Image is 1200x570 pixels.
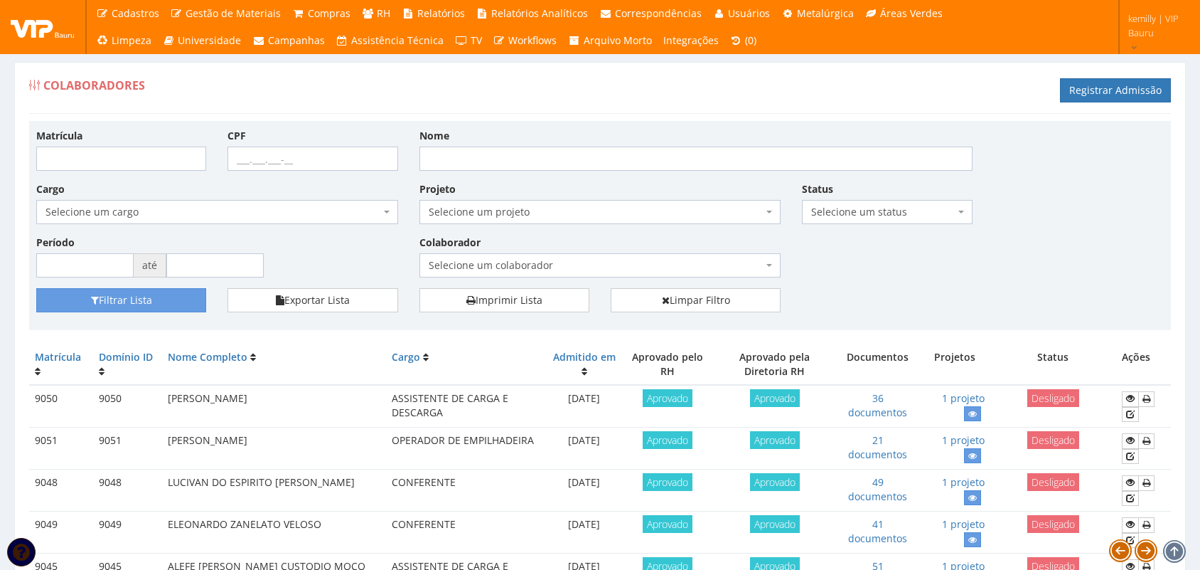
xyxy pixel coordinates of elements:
[942,433,985,447] a: 1 projeto
[386,470,546,512] td: CONFERENTE
[43,78,145,93] span: Colaboradores
[848,433,907,461] a: 21 documentos
[643,431,692,449] span: Aprovado
[11,16,75,38] img: logo
[797,6,854,20] span: Metalúrgica
[112,33,151,47] span: Limpeza
[615,6,702,20] span: Correspondências
[802,200,972,224] span: Selecione um status
[268,33,325,47] span: Campanhas
[663,33,719,47] span: Integrações
[419,236,481,250] label: Colaborador
[162,512,387,554] td: ELEONARDO ZANELATO VELOSO
[36,129,82,143] label: Matrícula
[546,512,622,554] td: [DATE]
[712,344,837,385] th: Aprovado pela Diretoria RH
[178,33,241,47] span: Universidade
[1060,78,1171,102] a: Registrar Admissão
[848,391,907,419] a: 36 documentos
[419,182,456,196] label: Projeto
[1027,389,1079,407] span: Desligado
[880,6,943,20] span: Áreas Verdes
[658,27,724,54] a: Integrações
[112,6,159,20] span: Cadastros
[227,288,397,312] button: Exportar Lista
[429,258,764,273] span: Selecione um colaborador
[1116,344,1171,385] th: Ações
[386,428,546,470] td: OPERADOR DE EMPILHADEIRA
[99,350,153,364] a: Domínio ID
[36,182,65,196] label: Cargo
[643,389,692,407] span: Aprovado
[93,385,162,428] td: 9050
[377,6,390,20] span: RH
[157,27,247,54] a: Universidade
[491,6,588,20] span: Relatórios Analíticos
[392,350,420,364] a: Cargo
[449,27,488,54] a: TV
[553,350,616,364] a: Admitido em
[29,512,93,554] td: 9049
[36,236,75,250] label: Período
[848,475,907,503] a: 49 documentos
[419,200,781,224] span: Selecione um projeto
[643,515,692,533] span: Aprovado
[728,6,770,20] span: Usuários
[643,473,692,491] span: Aprovado
[386,512,546,554] td: CONFERENTE
[162,470,387,512] td: LUCIVAN DO ESPIRITO [PERSON_NAME]
[488,27,563,54] a: Workflows
[93,512,162,554] td: 9049
[227,147,397,171] input: ___.___.___-__
[750,473,800,491] span: Aprovado
[1027,473,1079,491] span: Desligado
[811,205,954,219] span: Selecione um status
[848,517,907,545] a: 41 documentos
[419,288,589,312] a: Imprimir Lista
[386,385,546,428] td: ASSISTENTE DE CARGA E DESCARGA
[308,6,350,20] span: Compras
[750,515,800,533] span: Aprovado
[331,27,450,54] a: Assistência Técnica
[508,33,557,47] span: Workflows
[918,344,990,385] th: Projetos
[942,391,985,405] a: 1 projeto
[750,389,800,407] span: Aprovado
[29,428,93,470] td: 9051
[1027,515,1079,533] span: Desligado
[1128,11,1182,40] span: kemilly | VIP Bauru
[93,470,162,512] td: 9048
[168,350,247,364] a: Nome Completo
[750,431,800,449] span: Aprovado
[611,288,781,312] a: Limpar Filtro
[942,475,985,489] a: 1 projeto
[546,385,622,428] td: [DATE]
[546,428,622,470] td: [DATE]
[417,6,465,20] span: Relatórios
[162,385,387,428] td: [PERSON_NAME]
[186,6,281,20] span: Gestão de Materiais
[419,129,449,143] label: Nome
[36,200,398,224] span: Selecione um cargo
[837,344,918,385] th: Documentos
[622,344,712,385] th: Aprovado pelo RH
[584,33,652,47] span: Arquivo Morto
[990,344,1116,385] th: Status
[93,428,162,470] td: 9051
[134,253,166,278] span: até
[227,129,246,143] label: CPF
[942,517,985,531] a: 1 projeto
[351,33,444,47] span: Assistência Técnica
[419,253,781,278] span: Selecione um colaborador
[35,350,81,364] a: Matrícula
[36,288,206,312] button: Filtrar Lista
[247,27,331,54] a: Campanhas
[90,27,157,54] a: Limpeza
[471,33,482,47] span: TV
[724,27,763,54] a: (0)
[162,428,387,470] td: [PERSON_NAME]
[45,205,380,219] span: Selecione um cargo
[562,27,658,54] a: Arquivo Morto
[29,470,93,512] td: 9048
[29,385,93,428] td: 9050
